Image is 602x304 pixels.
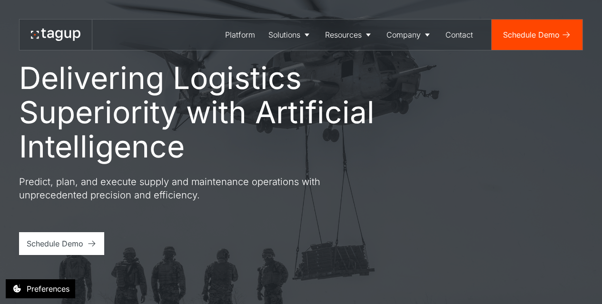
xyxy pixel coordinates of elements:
[492,20,582,50] a: Schedule Demo
[218,20,262,50] a: Platform
[503,29,560,40] div: Schedule Demo
[380,20,439,50] a: Company
[225,29,255,40] div: Platform
[19,61,419,164] h1: Delivering Logistics Superiority with Artificial Intelligence
[268,29,300,40] div: Solutions
[19,175,362,202] p: Predict, plan, and execute supply and maintenance operations with unprecedented precision and eff...
[325,29,362,40] div: Resources
[439,20,480,50] a: Contact
[27,238,83,249] div: Schedule Demo
[445,29,473,40] div: Contact
[386,29,421,40] div: Company
[19,232,104,255] a: Schedule Demo
[27,283,69,294] div: Preferences
[262,20,318,50] a: Solutions
[318,20,380,50] a: Resources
